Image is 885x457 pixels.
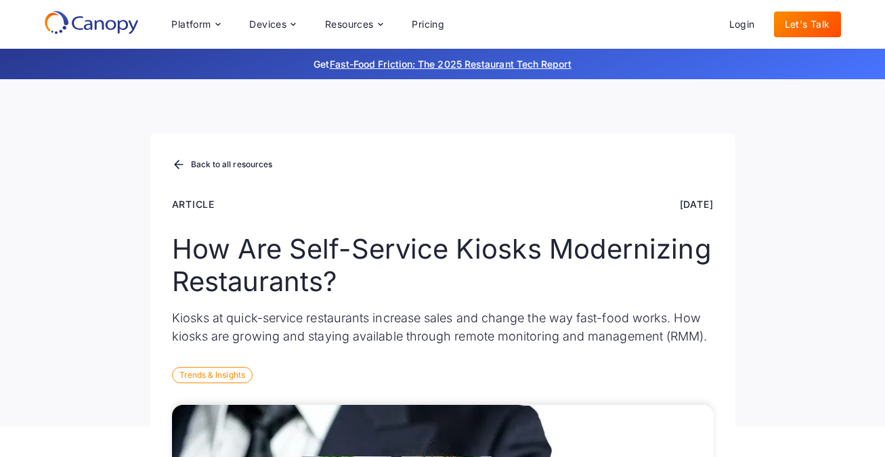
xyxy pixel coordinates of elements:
div: [DATE] [680,197,714,211]
h1: How Are Self-Service Kiosks Modernizing Restaurants? [172,233,714,298]
div: Devices [238,11,306,38]
div: Article [172,197,215,211]
a: Login [718,12,766,37]
div: Platform [171,20,211,29]
div: Platform [160,11,230,38]
div: Trends & Insights [172,367,253,383]
a: Let's Talk [774,12,841,37]
a: Pricing [401,12,455,37]
p: Kiosks at quick-service restaurants increase sales and change the way fast-food works. How kiosks... [172,309,714,345]
p: Get [111,57,775,71]
div: Resources [314,11,393,38]
div: Resources [325,20,374,29]
a: Back to all resources [172,156,273,174]
div: Back to all resources [191,160,273,169]
div: Devices [249,20,286,29]
a: Fast-Food Friction: The 2025 Restaurant Tech Report [330,58,571,70]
